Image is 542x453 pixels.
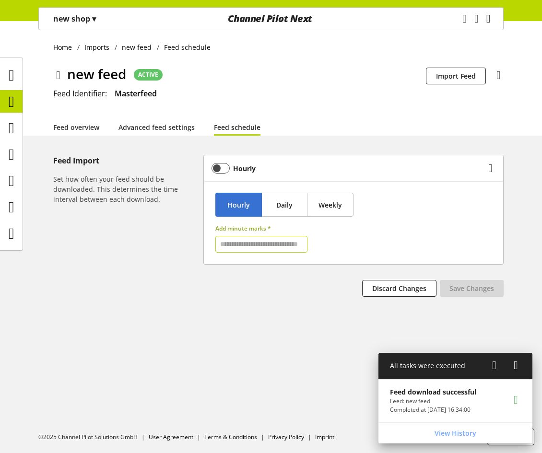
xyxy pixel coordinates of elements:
[38,7,504,30] nav: main navigation
[53,42,77,52] a: Home
[117,42,157,52] a: new feed
[390,387,476,397] p: Feed download successful
[204,433,257,441] a: Terms & Conditions
[38,433,149,441] li: ©2025 Channel Pilot Solutions GmbH
[215,224,271,232] span: Add minute marks *
[362,280,436,297] button: Discard Changes
[80,42,115,52] a: Imports
[318,200,342,210] span: Weekly
[53,88,107,99] span: Feed Identifier:
[449,283,494,293] span: Save Changes
[138,70,158,79] span: ACTIVE
[268,433,304,441] a: Privacy Policy
[53,13,96,24] p: new shop
[307,193,353,217] button: Weekly
[53,155,200,166] h5: Feed Import
[440,280,504,297] button: Save Changes
[315,433,334,441] a: Imprint
[378,379,532,422] a: Feed download successfulFeed: new feedCompleted at [DATE] 16:34:00
[426,68,486,84] button: Import Feed
[390,397,476,406] p: Feed: new feed
[53,122,99,132] a: Feed overview
[92,13,96,24] span: ▾
[276,200,293,210] span: Daily
[233,163,256,174] b: Hourly
[390,406,476,414] p: Completed at Oct 15, 2025, 16:34:00
[67,64,126,84] span: new feed
[390,361,465,370] span: All tasks were executed
[435,428,476,438] span: View History
[261,193,308,217] button: Daily
[122,42,152,52] span: new feed
[118,122,195,132] a: Advanced feed settings
[227,200,250,210] span: Hourly
[53,174,200,204] h6: Set how often your feed should be downloaded. This determines the time interval between each down...
[214,122,260,132] a: Feed schedule
[380,425,530,441] a: View History
[372,283,426,293] span: Discard Changes
[436,71,476,81] span: Import Feed
[115,88,157,99] span: Masterfeed
[215,193,262,217] button: Hourly
[149,433,193,441] a: User Agreement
